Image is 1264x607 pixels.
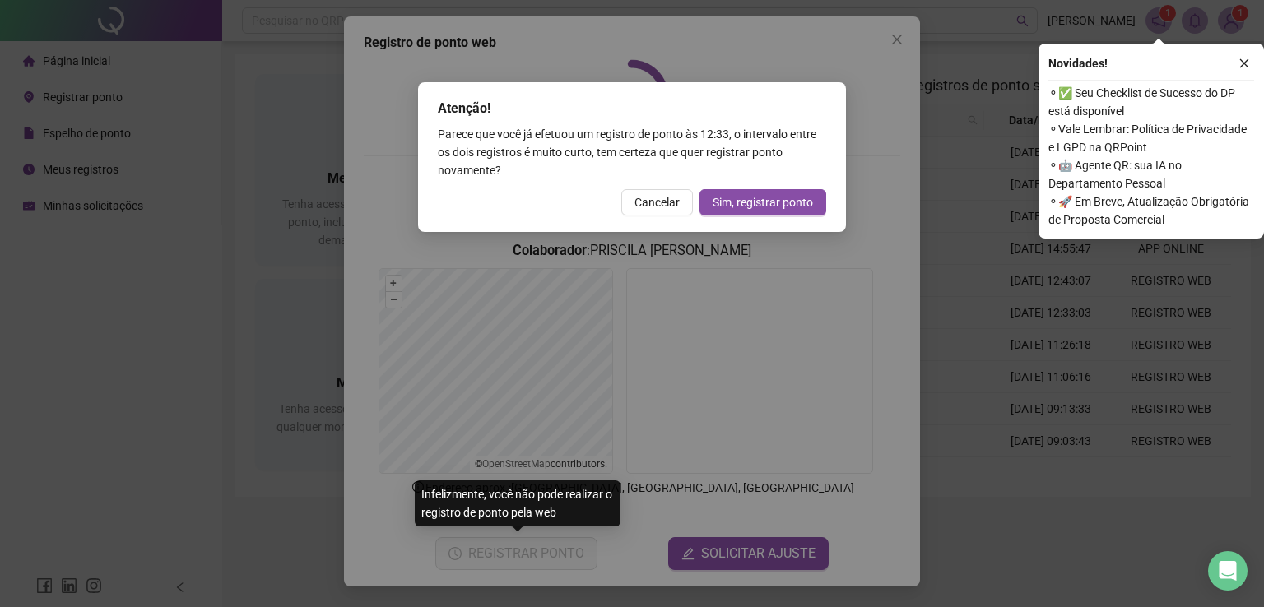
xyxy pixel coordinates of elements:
[438,99,826,118] div: Atenção!
[415,480,620,526] div: Infelizmente, você não pode realizar o registro de ponto pela web
[1208,551,1248,591] div: Open Intercom Messenger
[699,189,826,215] button: Sim, registrar ponto
[621,189,693,215] button: Cancelar
[713,193,813,211] span: Sim, registrar ponto
[438,125,826,179] div: Parece que você já efetuou um registro de ponto às 12:33 , o intervalo entre os dois registros é ...
[634,193,680,211] span: Cancelar
[1048,192,1254,229] span: ⚬ 🚀 Em Breve, Atualização Obrigatória de Proposta Comercial
[1048,120,1254,156] span: ⚬ Vale Lembrar: Política de Privacidade e LGPD na QRPoint
[1238,58,1250,69] span: close
[1048,84,1254,120] span: ⚬ ✅ Seu Checklist de Sucesso do DP está disponível
[1048,156,1254,192] span: ⚬ 🤖 Agente QR: sua IA no Departamento Pessoal
[1048,54,1108,72] span: Novidades !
